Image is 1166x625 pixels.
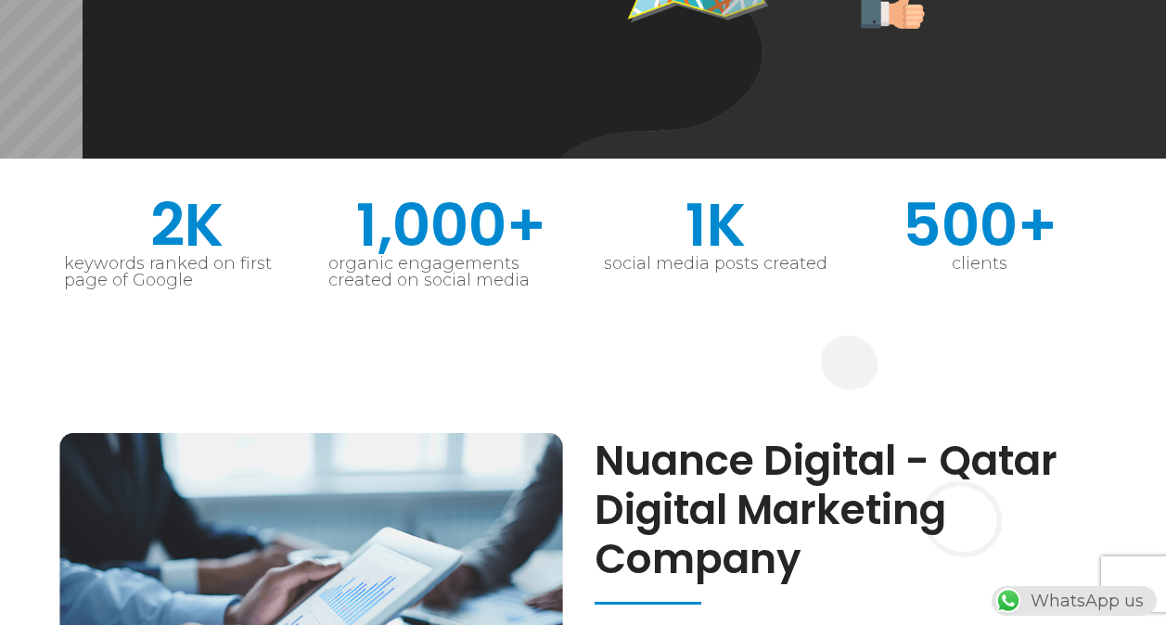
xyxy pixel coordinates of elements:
div: keywords ranked on first page of Google [64,255,310,288]
div: social media posts created [593,255,839,272]
div: WhatsApp us [992,586,1157,616]
span: + [1018,196,1103,255]
div: clients [857,255,1103,272]
img: WhatsApp [993,586,1023,616]
span: K [707,196,839,255]
a: WhatsAppWhatsApp us [992,591,1157,611]
span: 500 [903,196,1018,255]
h2: Nuance Digital - Qatar Digital Marketing Company [595,437,1147,583]
div: organic engagements created on social media [328,255,574,288]
span: 1 [686,196,707,255]
span: K [185,196,310,255]
span: 1,000 [356,196,506,255]
span: 2 [150,196,185,255]
span: + [506,196,574,255]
